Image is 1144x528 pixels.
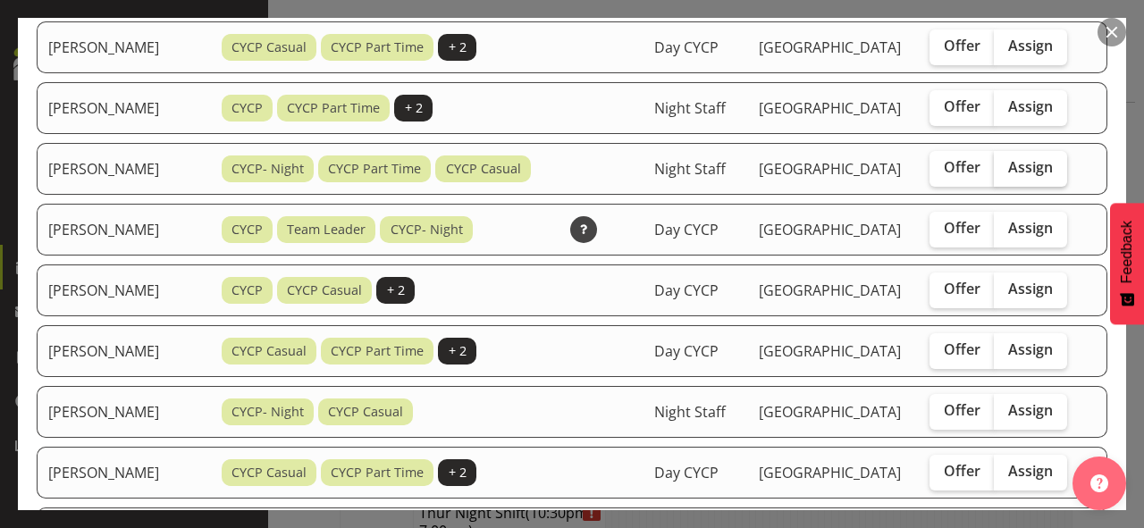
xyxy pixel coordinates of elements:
[654,38,719,57] span: Day CYCP
[231,463,307,482] span: CYCP Casual
[944,158,980,176] span: Offer
[37,386,211,438] td: [PERSON_NAME]
[1110,203,1144,324] button: Feedback - Show survey
[654,220,719,239] span: Day CYCP
[1008,37,1053,54] span: Assign
[654,463,719,482] span: Day CYCP
[759,281,901,300] span: [GEOGRAPHIC_DATA]
[231,38,307,57] span: CYCP Casual
[287,220,366,239] span: Team Leader
[449,341,467,361] span: + 2
[1008,401,1053,419] span: Assign
[944,37,980,54] span: Offer
[231,341,307,361] span: CYCP Casual
[759,220,901,239] span: [GEOGRAPHIC_DATA]
[759,341,901,361] span: [GEOGRAPHIC_DATA]
[328,402,403,422] span: CYCP Casual
[387,281,405,300] span: + 2
[944,280,980,298] span: Offer
[37,204,211,256] td: [PERSON_NAME]
[231,220,263,239] span: CYCP
[449,463,467,482] span: + 2
[328,159,421,179] span: CYCP Part Time
[391,220,463,239] span: CYCP- Night
[944,340,980,358] span: Offer
[37,143,211,195] td: [PERSON_NAME]
[37,325,211,377] td: [PERSON_NAME]
[654,341,719,361] span: Day CYCP
[944,97,980,115] span: Offer
[231,159,304,179] span: CYCP- Night
[331,38,424,57] span: CYCP Part Time
[446,159,521,179] span: CYCP Casual
[231,402,304,422] span: CYCP- Night
[231,281,263,300] span: CYCP
[1090,474,1108,492] img: help-xxl-2.png
[1008,280,1053,298] span: Assign
[759,98,901,118] span: [GEOGRAPHIC_DATA]
[1008,462,1053,480] span: Assign
[287,98,380,118] span: CYCP Part Time
[1119,221,1135,283] span: Feedback
[37,21,211,73] td: [PERSON_NAME]
[944,462,980,480] span: Offer
[759,38,901,57] span: [GEOGRAPHIC_DATA]
[231,98,263,118] span: CYCP
[944,219,980,237] span: Offer
[1008,158,1053,176] span: Assign
[759,463,901,482] span: [GEOGRAPHIC_DATA]
[1008,219,1053,237] span: Assign
[759,159,901,179] span: [GEOGRAPHIC_DATA]
[37,82,211,134] td: [PERSON_NAME]
[37,447,211,499] td: [PERSON_NAME]
[944,401,980,419] span: Offer
[1008,97,1053,115] span: Assign
[654,159,726,179] span: Night Staff
[449,38,467,57] span: + 2
[405,98,423,118] span: + 2
[759,402,901,422] span: [GEOGRAPHIC_DATA]
[331,341,424,361] span: CYCP Part Time
[654,98,726,118] span: Night Staff
[287,281,362,300] span: CYCP Casual
[331,463,424,482] span: CYCP Part Time
[1008,340,1053,358] span: Assign
[654,281,719,300] span: Day CYCP
[654,402,726,422] span: Night Staff
[37,264,211,316] td: [PERSON_NAME]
